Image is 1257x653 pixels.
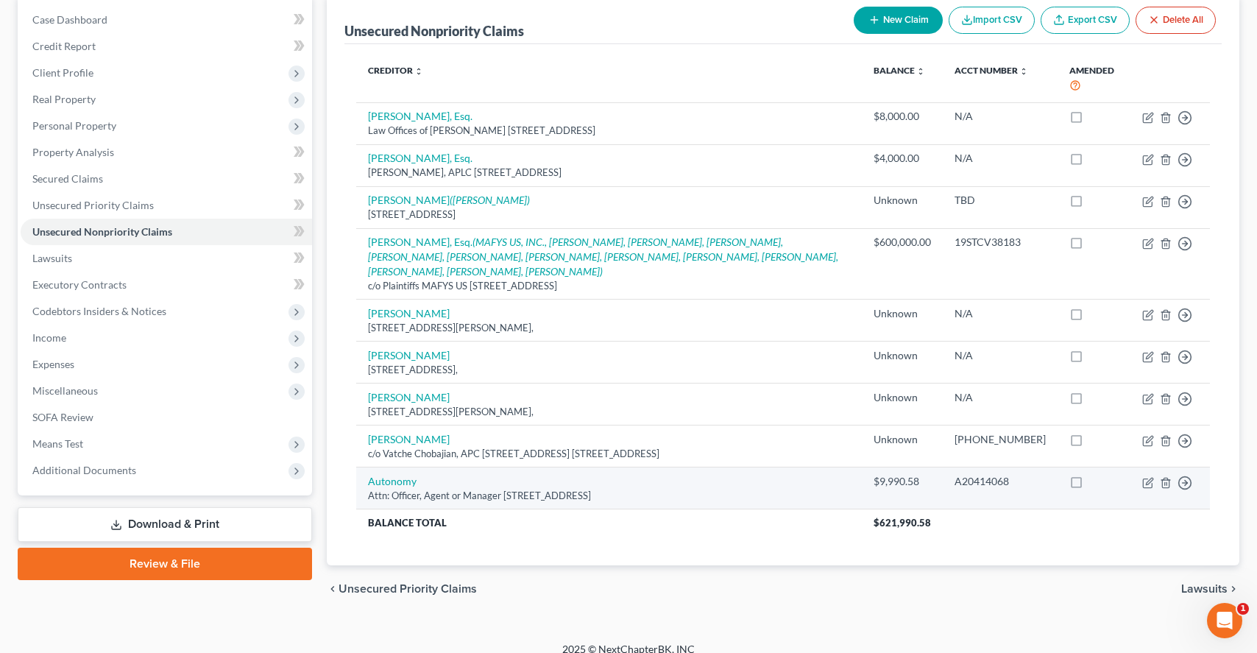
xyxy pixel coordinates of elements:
[21,245,312,272] a: Lawsuits
[874,109,931,124] div: $8,000.00
[1207,603,1242,638] iframe: Intercom live chat
[32,331,66,344] span: Income
[21,192,312,219] a: Unsecured Priority Claims
[368,321,850,335] div: [STREET_ADDRESS][PERSON_NAME],
[414,67,423,76] i: unfold_more
[327,583,339,595] i: chevron_left
[874,151,931,166] div: $4,000.00
[32,305,166,317] span: Codebtors Insiders & Notices
[32,411,93,423] span: SOFA Review
[21,166,312,192] a: Secured Claims
[368,208,850,222] div: [STREET_ADDRESS]
[955,151,1046,166] div: N/A
[854,7,943,34] button: New Claim
[955,390,1046,405] div: N/A
[955,432,1046,447] div: [PHONE_NUMBER]
[32,172,103,185] span: Secured Claims
[32,225,172,238] span: Unsecured Nonpriority Claims
[21,139,312,166] a: Property Analysis
[344,22,524,40] div: Unsecured Nonpriority Claims
[368,236,838,278] i: (MAFYS US, INC., [PERSON_NAME], [PERSON_NAME], [PERSON_NAME], [PERSON_NAME], [PERSON_NAME], [PERS...
[874,65,925,76] a: Balance unfold_more
[874,474,931,489] div: $9,990.58
[874,390,931,405] div: Unknown
[955,474,1046,489] div: A20414068
[32,252,72,264] span: Lawsuits
[1181,583,1228,595] span: Lawsuits
[949,7,1035,34] button: Import CSV
[368,65,423,76] a: Creditor unfold_more
[916,67,925,76] i: unfold_more
[1019,67,1028,76] i: unfold_more
[32,40,96,52] span: Credit Report
[32,13,107,26] span: Case Dashboard
[339,583,477,595] span: Unsecured Priority Claims
[368,166,850,180] div: [PERSON_NAME], APLC [STREET_ADDRESS]
[32,437,83,450] span: Means Test
[450,194,530,206] i: ([PERSON_NAME])
[32,66,93,79] span: Client Profile
[18,548,312,580] a: Review & File
[1041,7,1130,34] a: Export CSV
[21,7,312,33] a: Case Dashboard
[32,119,116,132] span: Personal Property
[32,278,127,291] span: Executory Contracts
[368,489,850,503] div: Attn: Officer, Agent or Manager [STREET_ADDRESS]
[368,152,472,164] a: [PERSON_NAME], Esq.
[955,109,1046,124] div: N/A
[327,583,477,595] button: chevron_left Unsecured Priority Claims
[32,93,96,105] span: Real Property
[356,509,862,536] th: Balance Total
[21,404,312,431] a: SOFA Review
[368,391,450,403] a: [PERSON_NAME]
[955,235,1046,250] div: 19STCV38183
[874,193,931,208] div: Unknown
[368,405,850,419] div: [STREET_ADDRESS][PERSON_NAME],
[32,146,114,158] span: Property Analysis
[955,65,1028,76] a: Acct Number unfold_more
[1181,583,1239,595] button: Lawsuits chevron_right
[32,384,98,397] span: Miscellaneous
[368,363,850,377] div: [STREET_ADDRESS],
[1058,56,1130,102] th: Amended
[21,219,312,245] a: Unsecured Nonpriority Claims
[874,432,931,447] div: Unknown
[368,475,417,487] a: Autonomy
[21,272,312,298] a: Executory Contracts
[368,124,850,138] div: Law Offices of [PERSON_NAME] [STREET_ADDRESS]
[874,235,931,250] div: $600,000.00
[368,236,838,278] a: [PERSON_NAME], Esq.(MAFYS US, INC., [PERSON_NAME], [PERSON_NAME], [PERSON_NAME], [PERSON_NAME], [...
[18,507,312,542] a: Download & Print
[874,517,931,529] span: $621,990.58
[32,358,74,370] span: Expenses
[368,279,850,293] div: c/o Plaintiffs MAFYS US [STREET_ADDRESS]
[368,110,472,122] a: [PERSON_NAME], Esq.
[955,193,1046,208] div: TBD
[955,348,1046,363] div: N/A
[1237,603,1249,615] span: 1
[368,194,530,206] a: [PERSON_NAME]([PERSON_NAME])
[1136,7,1216,34] button: Delete All
[1228,583,1239,595] i: chevron_right
[368,447,850,461] div: c/o Vatche Chobajian, APC [STREET_ADDRESS] [STREET_ADDRESS]
[21,33,312,60] a: Credit Report
[368,307,450,320] a: [PERSON_NAME]
[32,464,136,476] span: Additional Documents
[874,306,931,321] div: Unknown
[32,199,154,211] span: Unsecured Priority Claims
[368,349,450,361] a: [PERSON_NAME]
[874,348,931,363] div: Unknown
[955,306,1046,321] div: N/A
[368,433,450,445] a: [PERSON_NAME]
